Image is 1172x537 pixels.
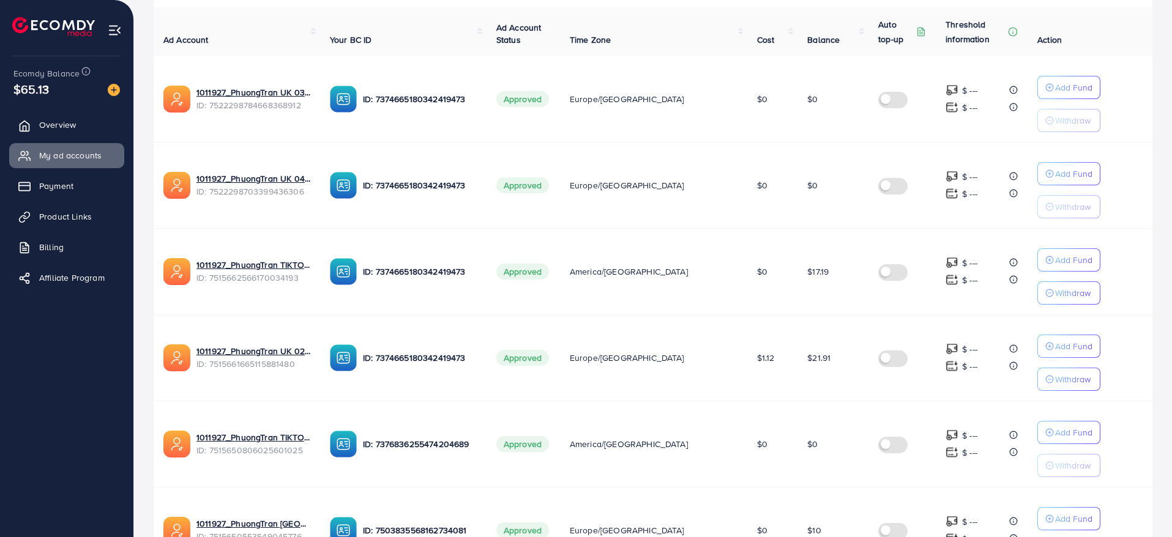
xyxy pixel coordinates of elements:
[962,273,977,287] p: $ ---
[163,431,190,457] img: ic-ads-acc.e4c84228.svg
[962,514,977,529] p: $ ---
[13,67,80,80] span: Ecomdy Balance
[946,17,1006,46] p: Threshold information
[1055,199,1091,214] p: Withdraw
[196,259,310,271] a: 1011927_PhuongTran TIKTOK US 02_1749876563912
[807,524,821,536] span: $10
[163,258,190,285] img: ic-ads-acc.e4c84228.svg
[946,101,958,114] img: top-up amount
[330,258,357,285] img: ic-ba-acc.ded83a64.svg
[946,429,958,442] img: top-up amount
[330,431,357,457] img: ic-ba-acc.ded83a64.svg
[196,172,310,185] a: 1011927_PhuongTran UK 04_1751421750373
[196,431,310,456] div: <span class='underline'>1011927_PhuongTran TIKTOK US 01_1749873828056</span></br>7515650806025601025
[757,179,767,191] span: $0
[330,172,357,199] img: ic-ba-acc.ded83a64.svg
[1037,335,1100,358] button: Add Fund
[163,86,190,113] img: ic-ads-acc.e4c84228.svg
[9,265,124,290] a: Affiliate Program
[1037,421,1100,444] button: Add Fund
[570,93,684,105] span: Europe/[GEOGRAPHIC_DATA]
[962,445,977,460] p: $ ---
[757,93,767,105] span: $0
[946,170,958,183] img: top-up amount
[13,80,49,98] span: $65.13
[946,84,958,97] img: top-up amount
[108,23,122,37] img: menu
[962,83,977,98] p: $ ---
[196,345,310,357] a: 1011927_PhuongTran UK 02_1749876427087
[196,345,310,370] div: <span class='underline'>1011927_PhuongTran UK 02_1749876427087</span></br>7515661665115881480
[962,256,977,270] p: $ ---
[1055,80,1092,95] p: Add Fund
[570,438,688,450] span: America/[GEOGRAPHIC_DATA]
[363,350,477,365] p: ID: 7374665180342419473
[496,350,549,366] span: Approved
[946,256,958,269] img: top-up amount
[196,172,310,198] div: <span class='underline'>1011927_PhuongTran UK 04_1751421750373</span></br>7522298703399436306
[807,438,818,450] span: $0
[962,342,977,357] p: $ ---
[1055,425,1092,440] p: Add Fund
[363,92,477,106] p: ID: 7374665180342419473
[807,265,829,278] span: $17.19
[962,359,977,374] p: $ ---
[807,93,818,105] span: $0
[946,343,958,355] img: top-up amount
[9,174,124,198] a: Payment
[807,352,830,364] span: $21.91
[196,86,310,98] a: 1011927_PhuongTran UK 03_1751421675794
[1055,113,1091,128] p: Withdraw
[39,119,76,131] span: Overview
[196,185,310,198] span: ID: 7522298703399436306
[496,264,549,280] span: Approved
[962,428,977,443] p: $ ---
[9,235,124,259] a: Billing
[496,436,549,452] span: Approved
[496,21,542,46] span: Ad Account Status
[1055,372,1091,387] p: Withdraw
[496,177,549,193] span: Approved
[1055,286,1091,300] p: Withdraw
[39,180,73,192] span: Payment
[1055,511,1092,526] p: Add Fund
[1055,166,1092,181] p: Add Fund
[330,34,372,46] span: Your BC ID
[962,169,977,184] p: $ ---
[196,431,310,443] a: 1011927_PhuongTran TIKTOK US 01_1749873828056
[196,99,310,111] span: ID: 7522298784668368912
[962,100,977,115] p: $ ---
[196,517,310,530] a: 1011927_PhuongTran [GEOGRAPHIC_DATA] 01_1749873767691
[196,259,310,284] div: <span class='underline'>1011927_PhuongTran TIKTOK US 02_1749876563912</span></br>7515662566170034193
[39,210,92,223] span: Product Links
[878,17,914,46] p: Auto top-up
[39,272,105,284] span: Affiliate Program
[12,17,95,36] img: logo
[363,437,477,451] p: ID: 7376836255474204689
[757,524,767,536] span: $0
[163,34,209,46] span: Ad Account
[363,264,477,279] p: ID: 7374665180342419473
[196,272,310,284] span: ID: 7515662566170034193
[496,91,549,107] span: Approved
[1037,76,1100,99] button: Add Fund
[757,34,775,46] span: Cost
[1037,109,1100,132] button: Withdraw
[1037,281,1100,305] button: Withdraw
[1055,253,1092,267] p: Add Fund
[570,352,684,364] span: Europe/[GEOGRAPHIC_DATA]
[9,143,124,168] a: My ad accounts
[807,179,818,191] span: $0
[946,273,958,286] img: top-up amount
[1037,162,1100,185] button: Add Fund
[1120,482,1163,528] iframe: Chat
[163,172,190,199] img: ic-ads-acc.e4c84228.svg
[946,446,958,459] img: top-up amount
[39,241,64,253] span: Billing
[1037,248,1100,272] button: Add Fund
[946,360,958,372] img: top-up amount
[962,187,977,201] p: $ ---
[1037,34,1062,46] span: Action
[363,178,477,193] p: ID: 7374665180342419473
